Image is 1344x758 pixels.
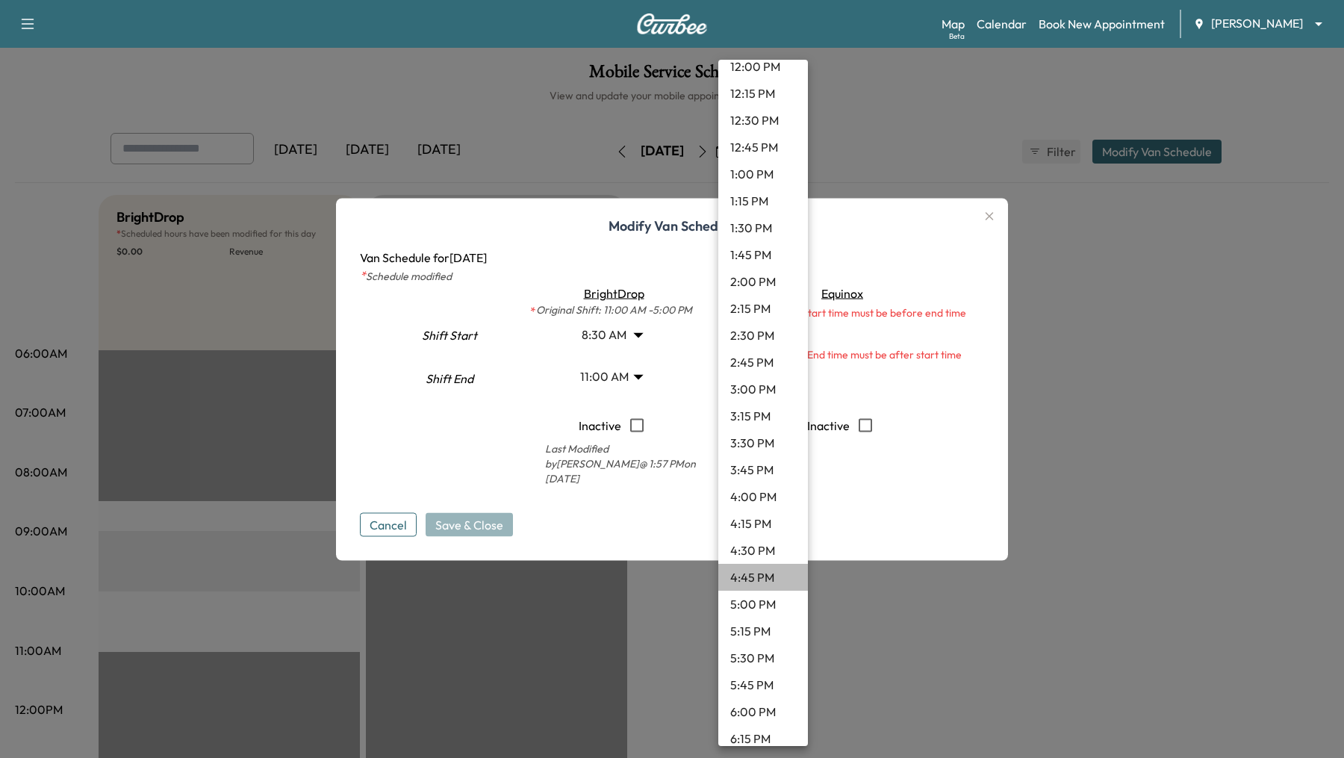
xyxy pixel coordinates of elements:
li: 4:15 PM [718,510,808,537]
li: 6:00 PM [718,698,808,725]
li: 5:15 PM [718,618,808,644]
li: 2:00 PM [718,268,808,295]
li: 2:30 PM [718,322,808,349]
li: 4:00 PM [718,483,808,510]
li: 1:15 PM [718,187,808,214]
li: 3:30 PM [718,429,808,456]
li: 1:30 PM [718,214,808,241]
li: 12:45 PM [718,134,808,161]
li: 2:45 PM [718,349,808,376]
li: 3:00 PM [718,376,808,403]
li: 2:15 PM [718,295,808,322]
li: 5:45 PM [718,671,808,698]
li: 6:15 PM [718,725,808,752]
li: 12:30 PM [718,107,808,134]
li: 4:45 PM [718,564,808,591]
li: 12:15 PM [718,80,808,107]
li: 1:00 PM [718,161,808,187]
li: 3:45 PM [718,456,808,483]
li: 12:00 PM [718,53,808,80]
li: 4:30 PM [718,537,808,564]
li: 1:45 PM [718,241,808,268]
li: 5:30 PM [718,644,808,671]
li: 5:00 PM [718,591,808,618]
li: 3:15 PM [718,403,808,429]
